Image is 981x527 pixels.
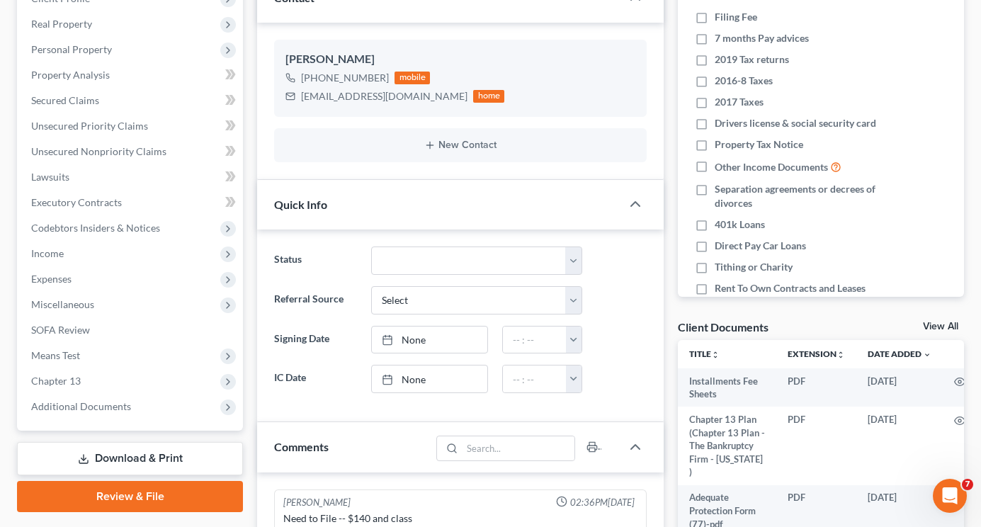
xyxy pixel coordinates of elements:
[31,273,72,285] span: Expenses
[31,120,148,132] span: Unsecured Priority Claims
[856,368,943,407] td: [DATE]
[31,324,90,336] span: SOFA Review
[31,43,112,55] span: Personal Property
[17,481,243,512] a: Review & File
[715,116,876,130] span: Drivers license & social security card
[678,407,776,484] td: Chapter 13 Plan (Chapter 13 Plan - The Bankruptcy Firm - [US_STATE] )
[678,368,776,407] td: Installments Fee Sheets
[776,368,856,407] td: PDF
[31,18,92,30] span: Real Property
[715,74,773,88] span: 2016-8 Taxes
[503,327,567,353] input: -- : --
[715,260,793,274] span: Tithing or Charity
[395,72,430,84] div: mobile
[715,239,806,253] span: Direct Pay Car Loans
[711,351,720,359] i: unfold_more
[570,496,635,509] span: 02:36PM[DATE]
[31,196,122,208] span: Executory Contracts
[31,171,69,183] span: Lawsuits
[274,440,329,453] span: Comments
[267,286,363,314] label: Referral Source
[301,72,389,84] span: [PHONE_NUMBER]
[17,442,243,475] a: Download & Print
[923,322,958,331] a: View All
[20,317,243,343] a: SOFA Review
[837,351,845,359] i: unfold_more
[283,496,351,509] div: [PERSON_NAME]
[962,479,973,490] span: 7
[856,407,943,484] td: [DATE]
[283,511,637,526] div: Need to File -- $140 and class
[372,327,488,353] a: None
[20,139,243,164] a: Unsecured Nonpriority Claims
[776,407,856,484] td: PDF
[788,348,845,359] a: Extensionunfold_more
[715,10,757,24] span: Filing Fee
[267,365,363,393] label: IC Date
[31,145,166,157] span: Unsecured Nonpriority Claims
[678,319,769,334] div: Client Documents
[31,94,99,106] span: Secured Claims
[689,348,720,359] a: Titleunfold_more
[20,164,243,190] a: Lawsuits
[274,198,327,211] span: Quick Info
[715,52,789,67] span: 2019 Tax returns
[715,182,880,210] span: Separation agreements or decrees of divorces
[473,90,504,103] div: home
[462,436,574,460] input: Search...
[31,375,81,387] span: Chapter 13
[715,31,809,45] span: 7 months Pay advices
[31,349,80,361] span: Means Test
[285,51,635,68] div: [PERSON_NAME]
[31,298,94,310] span: Miscellaneous
[503,365,567,392] input: -- : --
[923,351,931,359] i: expand_more
[715,137,803,152] span: Property Tax Notice
[20,190,243,215] a: Executory Contracts
[715,95,764,109] span: 2017 Taxes
[20,62,243,88] a: Property Analysis
[285,140,635,151] button: New Contact
[868,348,931,359] a: Date Added expand_more
[267,246,363,275] label: Status
[372,365,488,392] a: None
[301,89,467,103] div: [EMAIL_ADDRESS][DOMAIN_NAME]
[933,479,967,513] iframe: Intercom live chat
[31,222,160,234] span: Codebtors Insiders & Notices
[20,113,243,139] a: Unsecured Priority Claims
[715,281,866,295] span: Rent To Own Contracts and Leases
[31,247,64,259] span: Income
[20,88,243,113] a: Secured Claims
[267,326,363,354] label: Signing Date
[31,69,110,81] span: Property Analysis
[31,400,131,412] span: Additional Documents
[715,217,765,232] span: 401k Loans
[715,160,828,174] span: Other Income Documents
